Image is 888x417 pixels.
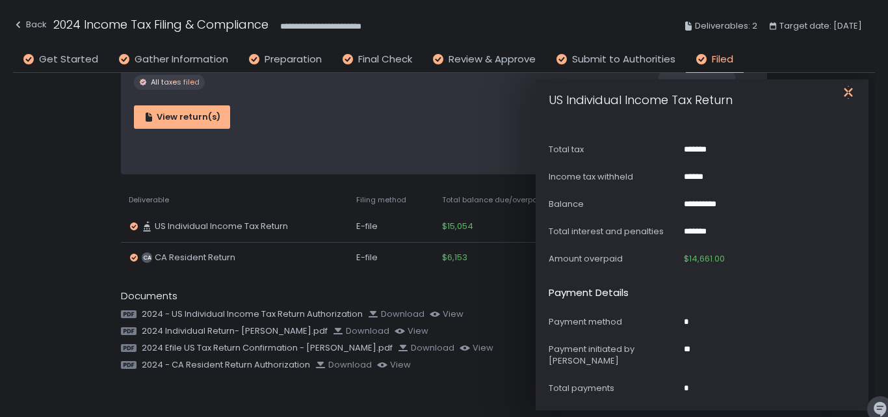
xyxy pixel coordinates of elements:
[134,105,230,129] button: View return(s)
[449,52,536,67] span: Review & Approve
[356,195,406,205] span: Filing method
[549,226,679,237] div: Total interest and penalties
[549,144,679,155] div: Total tax
[549,253,679,265] div: Amount overpaid
[712,52,733,67] span: Filed
[13,16,47,37] button: Back
[265,52,322,67] span: Preparation
[155,252,235,263] span: CA Resident Return
[442,195,545,205] span: Total balance due/overpaid
[142,325,328,337] span: 2024 Individual Return- [PERSON_NAME].pdf
[549,171,679,183] div: Income tax withheld
[460,342,493,354] button: view
[377,359,411,371] button: view
[142,308,363,320] span: 2024 - US Individual Income Tax Return Authorization
[430,308,464,320] button: view
[368,308,424,320] button: Download
[142,359,310,371] span: 2024 - CA Resident Return Authorization
[144,111,220,123] div: View return(s)
[695,18,757,34] span: Deliverables: 2
[442,221,473,232] span: $15,054
[13,17,47,33] div: Back
[39,52,98,67] span: Get Started
[356,221,426,232] div: E-file
[549,198,679,210] div: Balance
[358,52,412,67] span: Final Check
[151,77,200,87] span: All taxes filed
[315,359,372,371] button: Download
[549,286,629,301] h2: Payment details
[142,254,151,262] text: CA
[53,16,268,33] h1: 2024 Income Tax Filing & Compliance
[121,289,768,304] div: Documents
[333,325,389,337] button: Download
[549,383,679,394] div: Total payments
[684,253,725,265] span: $14,661.00
[779,18,862,34] span: Target date: [DATE]
[356,252,426,263] div: E-file
[395,325,428,337] button: view
[129,195,169,205] span: Deliverable
[442,252,467,263] span: $6,153
[549,316,679,328] div: Payment method
[572,52,675,67] span: Submit to Authorities
[549,343,679,367] div: Payment initiated by [PERSON_NAME]
[398,342,454,354] button: Download
[549,75,733,109] h1: US Individual Income Tax Return
[142,342,393,354] span: 2024 Efile US Tax Return Confirmation - [PERSON_NAME].pdf
[155,221,288,232] span: US Individual Income Tax Return
[135,52,228,67] span: Gather Information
